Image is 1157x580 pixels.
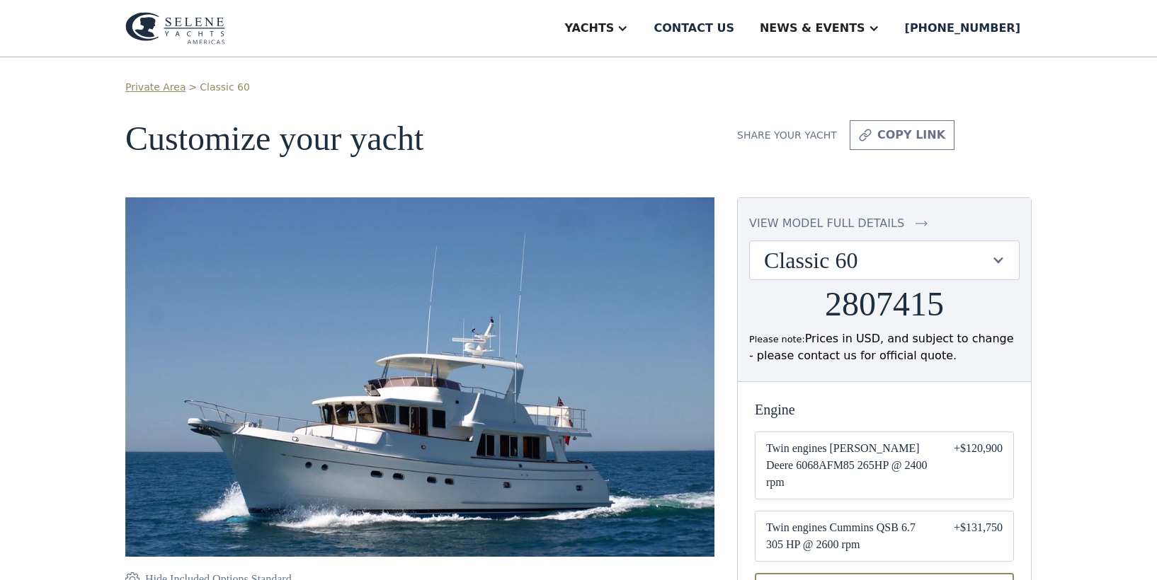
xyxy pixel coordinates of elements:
[954,519,1003,553] div: +$131,750
[200,80,250,95] a: Classic 60
[188,80,197,95] div: >
[755,399,1014,420] div: Engine
[749,330,1020,364] div: Prices in USD, and subject to change - please contact us for official quote.
[954,440,1003,491] div: +$120,900
[850,120,954,150] a: copy link
[916,215,928,232] img: icon
[749,334,805,344] span: Please note:
[766,519,931,553] span: Twin engines Cummins QSB 6.7 305 HP @ 2600 rpm
[766,440,931,491] span: Twin engines [PERSON_NAME] Deere 6068AFM85 265HP @ 2400 rpm
[859,127,872,144] img: icon
[125,12,225,45] img: logo
[764,247,991,274] div: Classic 60
[125,120,714,158] h1: Customize your yacht
[654,20,734,37] div: Contact us
[125,80,186,95] a: Private Area
[737,128,837,143] div: Share your yacht
[564,20,614,37] div: Yachts
[825,286,944,323] h2: 2807415
[877,127,945,144] div: copy link
[749,215,1020,232] a: view model full details
[760,20,865,37] div: News & EVENTS
[749,215,904,232] div: view model full details
[905,20,1020,37] div: [PHONE_NUMBER]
